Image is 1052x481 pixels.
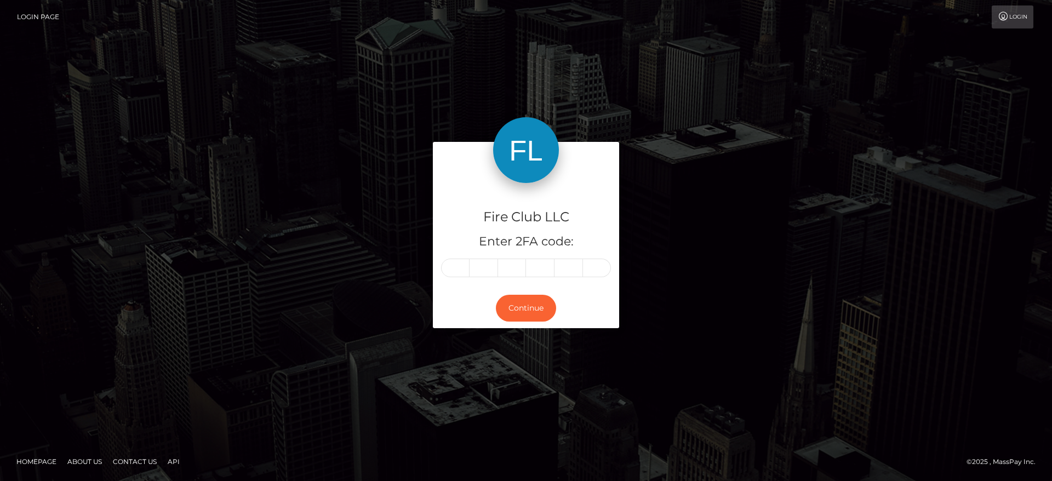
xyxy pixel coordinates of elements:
button: Continue [496,295,556,322]
h4: Fire Club LLC [441,208,611,227]
a: API [163,453,184,470]
a: About Us [63,453,106,470]
a: Login [992,5,1033,28]
img: Fire Club LLC [493,117,559,183]
a: Login Page [17,5,59,28]
h5: Enter 2FA code: [441,233,611,250]
div: © 2025 , MassPay Inc. [967,456,1044,468]
a: Homepage [12,453,61,470]
a: Contact Us [108,453,161,470]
